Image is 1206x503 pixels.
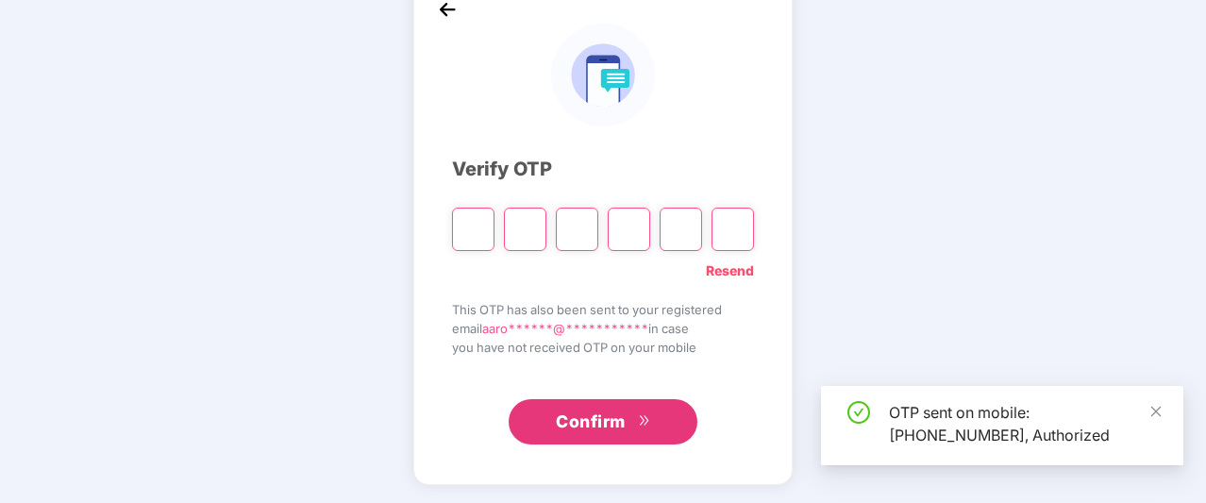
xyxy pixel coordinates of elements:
[452,338,754,357] span: you have not received OTP on your mobile
[660,208,702,251] input: Digit 5
[889,401,1161,446] div: OTP sent on mobile: [PHONE_NUMBER], Authorized
[847,401,870,424] span: check-circle
[452,300,754,319] span: This OTP has also been sent to your registered
[638,414,650,429] span: double-right
[452,319,754,338] span: email in case
[706,260,754,281] a: Resend
[504,208,546,251] input: Digit 2
[556,409,626,435] span: Confirm
[452,208,494,251] input: Please enter verification code. Digit 1
[509,399,697,444] button: Confirmdouble-right
[712,208,754,251] input: Digit 6
[452,155,754,184] div: Verify OTP
[556,208,598,251] input: Digit 3
[608,208,650,251] input: Digit 4
[1149,405,1163,418] span: close
[551,24,654,126] img: logo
